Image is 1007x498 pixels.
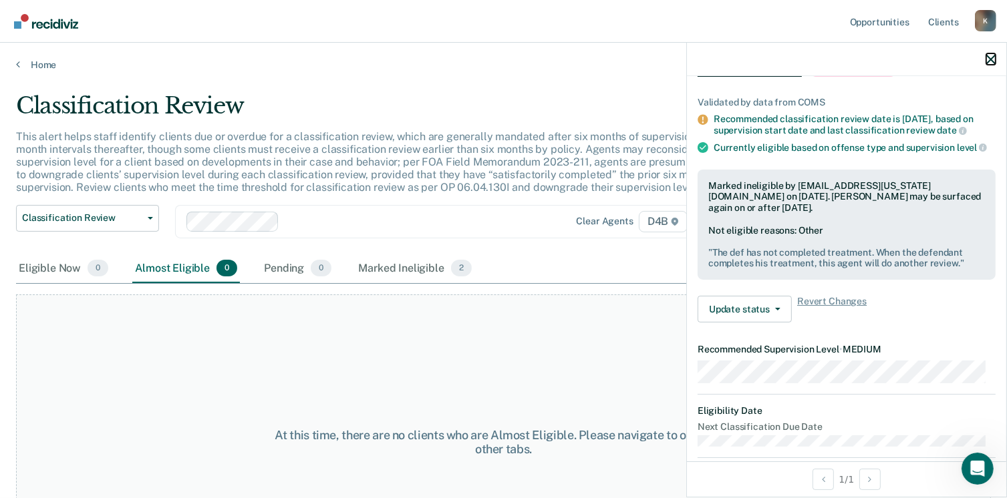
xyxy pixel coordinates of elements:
[217,260,237,277] span: 0
[975,10,996,31] button: Profile dropdown button
[975,10,996,31] div: K
[261,254,334,284] div: Pending
[88,260,108,277] span: 0
[957,142,987,153] span: level
[687,461,1006,497] div: 1 / 1
[708,247,985,270] pre: " The def has not completed treatment. When the defendant completes his treatment, this agent wil...
[132,254,240,284] div: Almost Eligible
[577,216,633,227] div: Clear agents
[698,344,996,355] dt: Recommended Supervision Level MEDIUM
[698,421,996,433] dt: Next Classification Due Date
[16,92,771,130] div: Classification Review
[714,113,996,136] div: Recommended classification review date is [DATE], based on supervision start date and last classi...
[355,254,474,284] div: Marked Ineligible
[311,260,331,277] span: 0
[797,296,867,322] span: Revert Changes
[22,212,142,224] span: Classification Review
[698,63,802,77] span: Classification Review
[859,469,881,490] button: Next Opportunity
[14,14,78,29] img: Recidiviz
[451,260,472,277] span: 2
[639,211,688,232] span: D4B
[708,225,985,269] div: Not eligible reasons: Other
[962,453,994,485] iframe: Intercom live chat
[698,405,996,417] dt: Eligibility Date
[698,296,792,322] button: Update status
[16,59,991,71] a: Home
[260,428,747,457] div: At this time, there are no clients who are Almost Eligible. Please navigate to one of the other t...
[813,469,834,490] button: Previous Opportunity
[16,130,762,194] p: This alert helps staff identify clients due or overdue for a classification review, which are gen...
[839,344,843,354] span: •
[16,254,111,284] div: Eligible Now
[708,180,985,214] div: Marked ineligible by [EMAIL_ADDRESS][US_STATE][DOMAIN_NAME] on [DATE]. [PERSON_NAME] may be surfa...
[698,97,996,108] div: Validated by data from COMS
[714,142,996,154] div: Currently eligible based on offense type and supervision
